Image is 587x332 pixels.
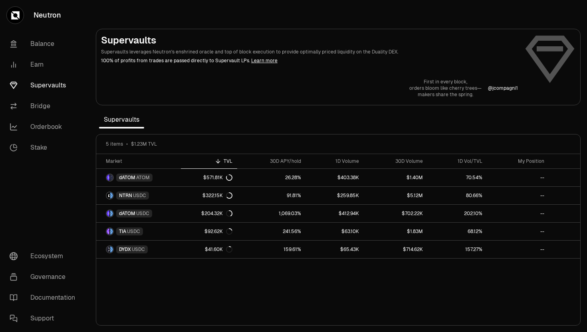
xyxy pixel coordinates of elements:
[110,246,113,253] img: USDC Logo
[364,205,427,222] a: $702.22K
[3,96,86,117] a: Bridge
[107,246,109,253] img: DYDX Logo
[237,223,306,240] a: 241.56%
[311,158,359,164] div: 1D Volume
[204,228,232,235] div: $92.62K
[3,267,86,287] a: Governance
[181,169,237,186] a: $571.81K
[237,169,306,186] a: 26.28%
[3,287,86,308] a: Documentation
[101,57,518,64] p: 100% of profits from trades are passed directly to Supervault LPs.
[136,174,150,181] span: ATOM
[96,241,181,258] a: DYDX LogoUSDC LogoDYDXUSDC
[3,54,86,75] a: Earn
[428,187,488,204] a: 80.66%
[110,210,113,217] img: USDC Logo
[488,85,518,91] a: @jcompagni1
[364,241,427,258] a: $714.62K
[101,48,518,55] p: Supervaults leverages Neutron's enshrined oracle and top of block execution to provide optimally ...
[110,174,113,181] img: ATOM Logo
[428,241,488,258] a: 157.27%
[487,169,549,186] a: --
[488,85,518,91] p: @ jcompagni1
[203,174,232,181] div: $571.81K
[107,192,109,199] img: NTRN Logo
[181,241,237,258] a: $41.60K
[364,169,427,186] a: $1.40M
[110,228,113,235] img: USDC Logo
[487,205,549,222] a: --
[3,137,86,158] a: Stake
[364,187,427,204] a: $5.12M
[428,169,488,186] a: 70.54%
[428,223,488,240] a: 68.12%
[181,187,237,204] a: $322.15K
[106,141,123,147] span: 5 items
[181,223,237,240] a: $92.62K
[487,187,549,204] a: --
[3,34,86,54] a: Balance
[107,228,109,235] img: TIA Logo
[242,158,301,164] div: 30D APY/hold
[251,57,278,64] a: Learn more
[205,246,232,253] div: $41.60K
[3,246,86,267] a: Ecosystem
[99,112,144,128] span: Supervaults
[409,91,482,98] p: makers share the spring.
[131,141,157,147] span: $1.23M TVL
[369,158,422,164] div: 30D Volume
[201,210,232,217] div: $204.32K
[107,174,109,181] img: dATOM Logo
[237,241,306,258] a: 159.61%
[306,205,364,222] a: $412.94K
[119,210,135,217] span: dATOM
[364,223,427,240] a: $1.83M
[181,205,237,222] a: $204.32K
[409,79,482,98] a: First in every block,orders bloom like cherry trees—makers share the spring.
[3,117,86,137] a: Orderbook
[487,223,549,240] a: --
[119,192,132,199] span: NTRN
[136,210,149,217] span: USDC
[96,205,181,222] a: dATOM LogoUSDC LogodATOMUSDC
[119,228,126,235] span: TIA
[132,246,145,253] span: USDC
[119,246,131,253] span: DYDX
[3,75,86,96] a: Supervaults
[96,223,181,240] a: TIA LogoUSDC LogoTIAUSDC
[96,187,181,204] a: NTRN LogoUSDC LogoNTRNUSDC
[110,192,113,199] img: USDC Logo
[306,169,364,186] a: $403.38K
[107,210,109,217] img: dATOM Logo
[202,192,232,199] div: $322.15K
[409,85,482,91] p: orders bloom like cherry trees—
[106,158,176,164] div: Market
[127,228,140,235] span: USDC
[3,308,86,329] a: Support
[237,205,306,222] a: 1,069.03%
[133,192,146,199] span: USDC
[101,34,518,47] h2: Supervaults
[237,187,306,204] a: 91.81%
[306,187,364,204] a: $259.85K
[306,241,364,258] a: $65.43K
[432,158,483,164] div: 1D Vol/TVL
[306,223,364,240] a: $63.10K
[409,79,482,85] p: First in every block,
[119,174,135,181] span: dATOM
[487,241,549,258] a: --
[492,158,544,164] div: My Position
[96,169,181,186] a: dATOM LogoATOM LogodATOMATOM
[428,205,488,222] a: 202.10%
[186,158,232,164] div: TVL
